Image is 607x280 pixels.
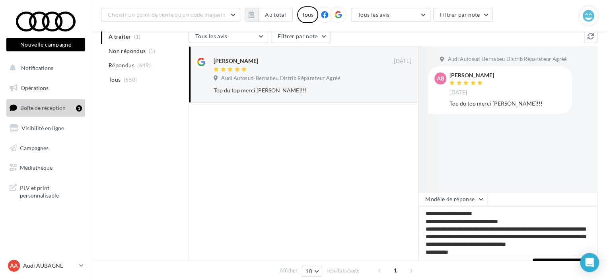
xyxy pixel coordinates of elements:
span: Tous les avis [358,11,390,18]
p: Audi AUBAGNE [23,262,76,270]
span: Afficher [280,267,298,274]
button: Au total [245,8,293,22]
a: Campagnes [5,140,87,157]
button: Tous les avis [351,8,430,22]
span: [DATE] [449,89,467,96]
button: Au total [258,8,293,22]
button: Filtrer par note [433,8,493,22]
div: Open Intercom Messenger [580,253,599,272]
span: [DATE] [394,58,411,65]
span: Tous les avis [195,33,228,39]
a: Médiathèque [5,159,87,176]
span: Opérations [21,84,49,91]
span: Tous [109,76,121,84]
span: résultats/page [327,267,360,274]
span: 1 [389,264,402,277]
span: Audi Autosud-Bernabeu Distrib Réparateur Agréé [221,75,340,82]
button: Filtrer par note [271,29,331,43]
span: Choisir un point de vente ou un code magasin [108,11,226,18]
button: Notifications [5,60,84,76]
a: Visibilité en ligne [5,120,87,137]
a: Opérations [5,80,87,96]
span: Campagnes [20,144,49,151]
button: Tous les avis [189,29,268,43]
a: AA Audi AUBAGNE [6,258,85,273]
span: 10 [305,268,312,274]
span: (649) [137,62,151,69]
span: Boîte de réception [20,104,66,111]
div: Top du top merci [PERSON_NAME]!!! [449,100,566,108]
button: 10 [302,266,322,277]
span: Visibilité en ligne [21,125,64,131]
span: (650) [124,76,137,83]
button: Choisir un point de vente ou un code magasin [101,8,240,22]
span: AA [10,262,18,270]
div: Top du top merci [PERSON_NAME]!!! [214,86,360,94]
span: Répondus [109,61,134,69]
div: [PERSON_NAME] [449,72,494,78]
span: (1) [149,48,156,54]
span: PLV et print personnalisable [20,182,82,200]
button: Modèle de réponse [418,192,488,206]
span: Médiathèque [20,164,53,171]
div: 1 [76,105,82,112]
a: Boîte de réception1 [5,99,87,116]
button: Poster ma réponse [533,258,594,272]
button: Nouvelle campagne [6,38,85,51]
div: Tous [297,6,318,23]
span: Audi Autosud-Bernabeu Distrib Réparateur Agréé [447,56,567,63]
span: AB [437,74,444,82]
span: Non répondus [109,47,146,55]
span: Notifications [21,65,53,71]
div: [PERSON_NAME] [214,57,258,65]
a: PLV et print personnalisable [5,179,87,203]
